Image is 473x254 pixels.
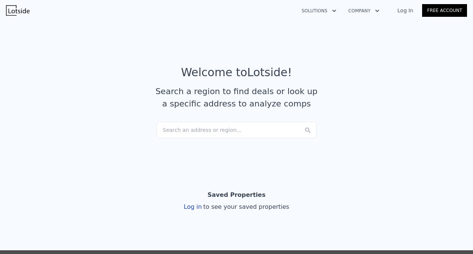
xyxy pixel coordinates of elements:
[184,202,289,211] div: Log in
[208,188,266,202] div: Saved Properties
[181,66,292,79] div: Welcome to Lotside !
[342,4,385,18] button: Company
[156,122,317,138] div: Search an address or region...
[388,7,422,14] a: Log In
[202,203,289,210] span: to see your saved properties
[422,4,467,17] a: Free Account
[153,85,320,110] div: Search a region to find deals or look up a specific address to analyze comps
[296,4,342,18] button: Solutions
[6,5,30,16] img: Lotside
